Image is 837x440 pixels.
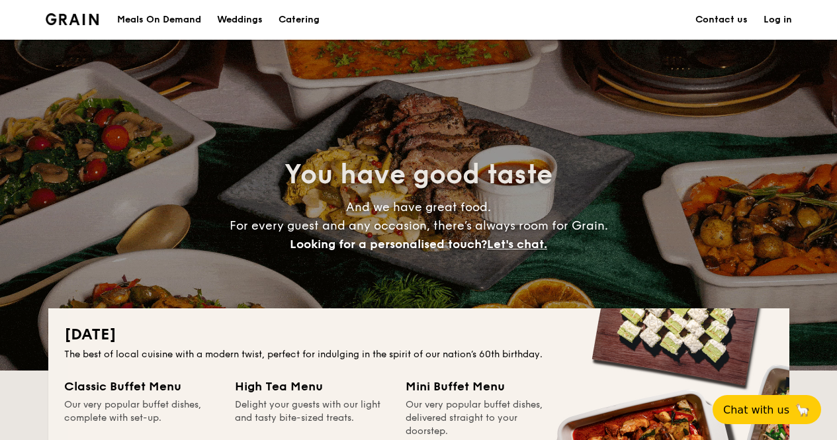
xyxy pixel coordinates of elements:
[235,398,390,438] div: Delight your guests with our light and tasty bite-sized treats.
[46,13,99,25] img: Grain
[406,377,560,396] div: Mini Buffet Menu
[64,324,773,345] h2: [DATE]
[64,348,773,361] div: The best of local cuisine with a modern twist, perfect for indulging in the spirit of our nation’...
[723,404,789,416] span: Chat with us
[46,13,99,25] a: Logotype
[230,200,608,251] span: And we have great food. For every guest and any occasion, there’s always room for Grain.
[64,398,219,438] div: Our very popular buffet dishes, complete with set-up.
[64,377,219,396] div: Classic Buffet Menu
[795,402,811,418] span: 🦙
[487,237,547,251] span: Let's chat.
[285,159,552,191] span: You have good taste
[406,398,560,438] div: Our very popular buffet dishes, delivered straight to your doorstep.
[713,395,821,424] button: Chat with us🦙
[235,377,390,396] div: High Tea Menu
[290,237,487,251] span: Looking for a personalised touch?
